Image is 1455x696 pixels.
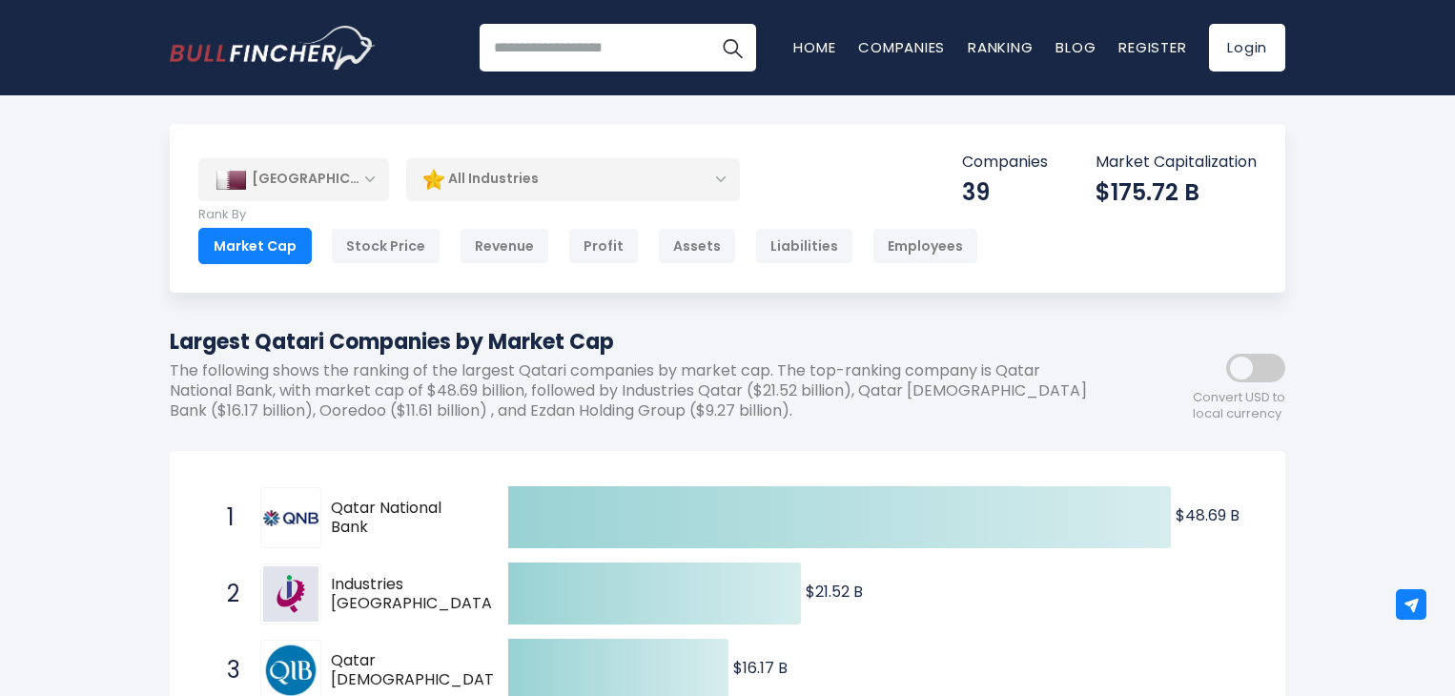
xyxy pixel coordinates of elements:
div: Market Cap [198,228,312,264]
img: Bullfincher logo [170,26,376,70]
text: $21.52 B [806,581,863,603]
a: Home [793,37,835,57]
p: The following shows the ranking of the largest Qatari companies by market cap. The top-ranking co... [170,361,1114,420]
button: Search [708,24,756,72]
a: Companies [858,37,945,57]
span: 3 [217,654,236,686]
div: All Industries [406,157,740,201]
a: Register [1118,37,1186,57]
p: Rank By [198,207,978,223]
div: Profit [568,228,639,264]
img: Industries Qatar [263,566,318,622]
div: Revenue [460,228,549,264]
a: Go to homepage [170,26,375,70]
text: $16.17 B [733,657,788,679]
span: 2 [217,578,236,610]
a: Login [1209,24,1285,72]
h1: Largest Qatari Companies by Market Cap [170,326,1114,358]
a: Ranking [968,37,1033,57]
span: Convert USD to local currency [1193,390,1285,422]
div: Stock Price [331,228,441,264]
a: Blog [1055,37,1096,57]
span: Qatar [DEMOGRAPHIC_DATA] Bank [331,651,511,691]
span: 1 [217,502,236,534]
div: Liabilities [755,228,853,264]
div: $175.72 B [1096,177,1257,207]
text: $48.69 B [1176,504,1240,526]
div: [GEOGRAPHIC_DATA] [198,158,389,200]
div: 39 [962,177,1048,207]
img: Qatar National Bank [263,510,318,526]
p: Market Capitalization [1096,153,1257,173]
div: Employees [872,228,978,264]
span: Industries [GEOGRAPHIC_DATA] [331,575,499,615]
div: Assets [658,228,736,264]
span: Qatar National Bank [331,499,475,539]
p: Companies [962,153,1048,173]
